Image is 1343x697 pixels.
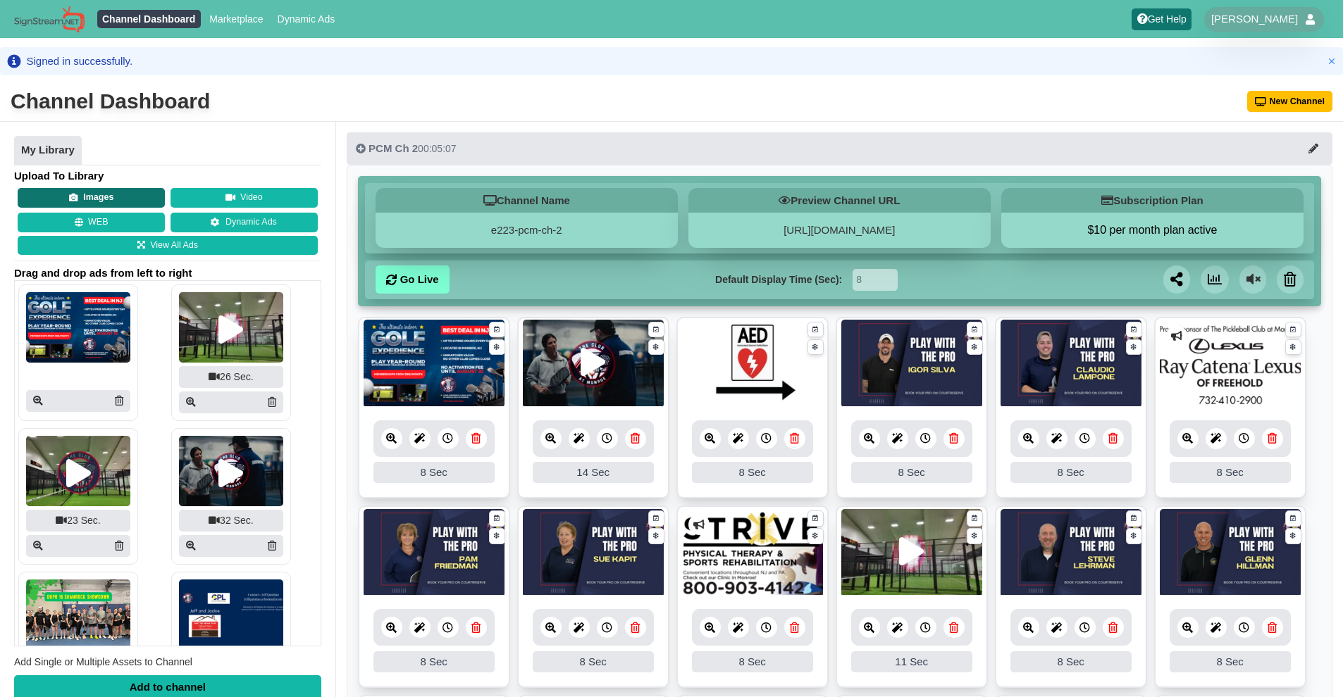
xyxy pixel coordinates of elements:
[841,320,982,408] img: 646.705 kb
[1001,188,1304,213] h5: Subscription Plan
[97,10,201,28] a: Channel Dashboard
[523,320,664,408] img: Screenshot25020250522 437282 19b1xcp
[1325,54,1339,68] button: Close
[1001,223,1304,237] button: $10 per month plan active
[1001,320,1141,408] img: 693.707 kb
[26,579,130,650] img: P250x250 image processing20250319 19286 a3gvju
[171,213,318,232] a: Dynamic Ads
[171,188,318,208] button: Video
[14,266,321,280] span: Drag and drop ads from left to right
[692,651,813,672] div: 8 Sec
[1010,651,1132,672] div: 8 Sec
[347,132,1332,165] button: PCM Ch 200:05:07
[179,510,283,532] div: 32 Sec.
[851,651,972,672] div: 11 Sec
[533,462,654,483] div: 14 Sec
[682,320,823,408] img: 137.341 kb
[179,366,283,388] div: 26 Sec.
[1010,462,1132,483] div: 8 Sec
[18,236,318,256] a: View All Ads
[369,142,418,154] span: PCM Ch 2
[376,188,678,213] h5: Channel Name
[692,462,813,483] div: 8 Sec
[14,136,82,165] a: My Library
[1247,91,1333,112] button: New Channel
[688,188,991,213] h5: Preview Channel URL
[373,462,495,483] div: 8 Sec
[682,509,823,597] img: 871.419 kb
[1170,462,1291,483] div: 8 Sec
[1170,651,1291,672] div: 8 Sec
[373,651,495,672] div: 8 Sec
[179,292,283,363] img: Screenshot25020250522 437282 dfrcy1
[523,509,664,597] img: 708.124 kb
[26,436,130,506] img: Screenshot25020250522 437282 1vnypy1
[14,656,192,667] span: Add Single or Multiple Assets to Channel
[272,10,340,28] a: Dynamic Ads
[364,509,505,597] img: 692.211 kb
[356,142,456,156] div: 00:05:07
[1160,320,1301,408] img: 253.192 kb
[18,188,165,208] button: Images
[26,292,130,363] img: P250x250 image processing20250707 902613 me2sf3
[27,54,133,68] div: Signed in successfully.
[1160,509,1301,597] img: 624.634 kb
[841,509,982,597] img: Screenshot25020250522 437282 dfrcy1
[11,87,210,115] div: Channel Dashboard
[26,510,130,532] div: 23 Sec.
[204,10,268,28] a: Marketplace
[364,320,505,408] img: 3.248 mb
[533,651,654,672] div: 8 Sec
[1211,12,1298,26] span: [PERSON_NAME]
[14,6,85,33] img: Sign Stream.NET
[14,169,321,183] h4: Upload To Library
[1132,8,1192,30] a: Get Help
[715,272,842,287] label: Default Display Time (Sec):
[179,579,283,650] img: P250x250 image processing20250314 643251 hxxun6
[179,436,283,506] img: Screenshot25020250522 437282 19b1xcp
[853,269,897,291] input: Seconds
[1001,509,1141,597] img: 653.671 kb
[376,265,450,294] a: Go Live
[18,213,165,232] button: WEB
[376,213,678,248] div: e223-pcm-ch-2
[784,224,895,236] a: [URL][DOMAIN_NAME]
[851,462,972,483] div: 8 Sec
